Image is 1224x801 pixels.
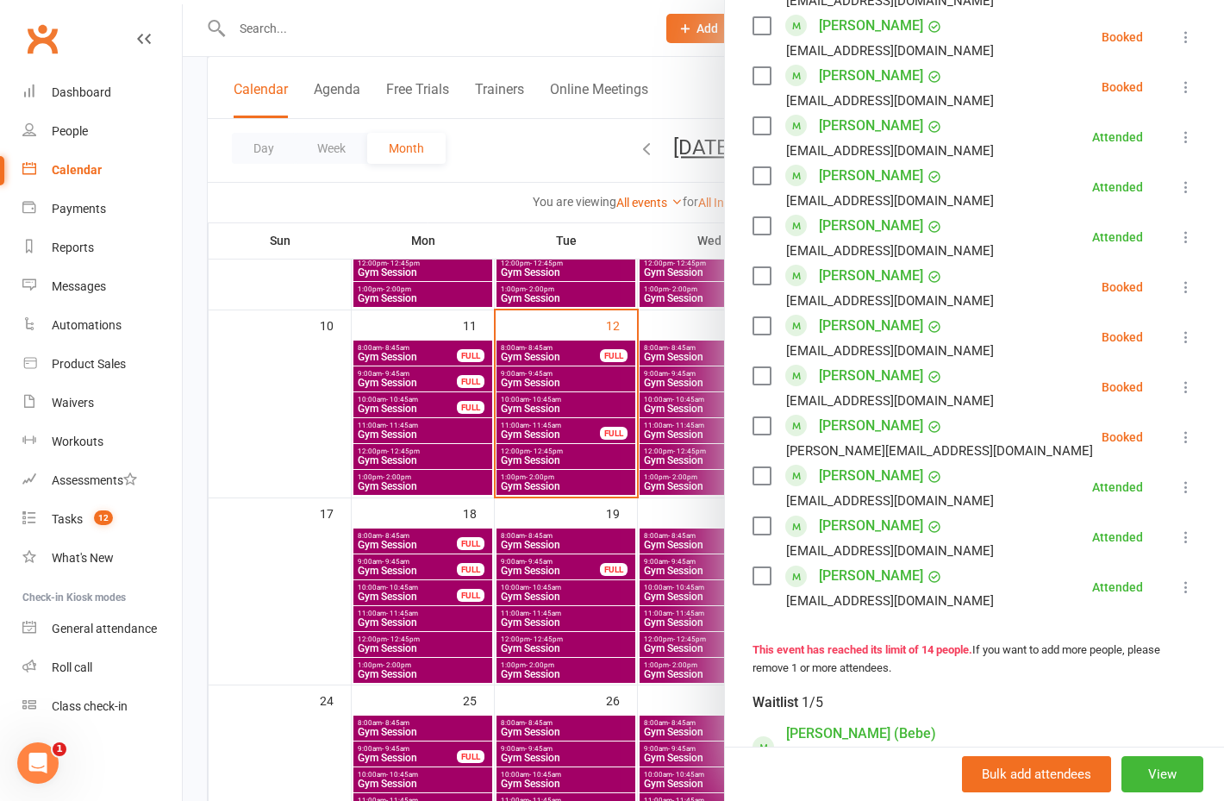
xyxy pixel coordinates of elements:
[22,461,182,500] a: Assessments
[1102,81,1143,93] div: Booked
[52,85,111,99] div: Dashboard
[22,151,182,190] a: Calendar
[786,590,994,612] div: [EMAIL_ADDRESS][DOMAIN_NAME]
[786,390,994,412] div: [EMAIL_ADDRESS][DOMAIN_NAME]
[22,384,182,422] a: Waivers
[786,540,994,562] div: [EMAIL_ADDRESS][DOMAIN_NAME]
[22,267,182,306] a: Messages
[786,190,994,212] div: [EMAIL_ADDRESS][DOMAIN_NAME]
[786,90,994,112] div: [EMAIL_ADDRESS][DOMAIN_NAME]
[22,610,182,648] a: General attendance kiosk mode
[802,691,823,715] div: 1/5
[786,290,994,312] div: [EMAIL_ADDRESS][DOMAIN_NAME]
[52,699,128,713] div: Class check-in
[819,562,923,590] a: [PERSON_NAME]
[819,362,923,390] a: [PERSON_NAME]
[819,62,923,90] a: [PERSON_NAME]
[786,440,1093,462] div: [PERSON_NAME][EMAIL_ADDRESS][DOMAIN_NAME]
[22,190,182,228] a: Payments
[52,512,83,526] div: Tasks
[53,742,66,756] span: 1
[819,262,923,290] a: [PERSON_NAME]
[22,73,182,112] a: Dashboard
[1092,531,1143,543] div: Attended
[786,140,994,162] div: [EMAIL_ADDRESS][DOMAIN_NAME]
[819,212,923,240] a: [PERSON_NAME]
[1092,231,1143,243] div: Attended
[22,687,182,726] a: Class kiosk mode
[819,312,923,340] a: [PERSON_NAME]
[786,490,994,512] div: [EMAIL_ADDRESS][DOMAIN_NAME]
[22,422,182,461] a: Workouts
[94,510,113,525] span: 12
[52,241,94,254] div: Reports
[22,306,182,345] a: Automations
[1092,581,1143,593] div: Attended
[1102,281,1143,293] div: Booked
[1102,431,1143,443] div: Booked
[819,512,923,540] a: [PERSON_NAME]
[962,756,1111,792] button: Bulk add attendees
[1121,756,1203,792] button: View
[786,40,994,62] div: [EMAIL_ADDRESS][DOMAIN_NAME]
[753,643,972,656] strong: This event has reached its limit of 14 people.
[52,435,103,448] div: Workouts
[819,162,923,190] a: [PERSON_NAME]
[1102,31,1143,43] div: Booked
[819,412,923,440] a: [PERSON_NAME]
[819,462,923,490] a: [PERSON_NAME]
[52,318,122,332] div: Automations
[22,112,182,151] a: People
[22,345,182,384] a: Product Sales
[22,648,182,687] a: Roll call
[52,163,102,177] div: Calendar
[819,12,923,40] a: [PERSON_NAME]
[52,202,106,216] div: Payments
[786,340,994,362] div: [EMAIL_ADDRESS][DOMAIN_NAME]
[52,473,137,487] div: Assessments
[1092,181,1143,193] div: Attended
[52,124,88,138] div: People
[21,17,64,60] a: Clubworx
[52,396,94,410] div: Waivers
[22,539,182,578] a: What's New
[17,742,59,784] iframe: Intercom live chat
[1102,381,1143,393] div: Booked
[1092,481,1143,493] div: Attended
[1102,331,1143,343] div: Booked
[22,228,182,267] a: Reports
[52,279,106,293] div: Messages
[1092,131,1143,143] div: Attended
[753,691,823,715] div: Waitlist
[819,112,923,140] a: [PERSON_NAME]
[52,660,92,674] div: Roll call
[753,641,1196,678] div: If you want to add more people, please remove 1 or more attendees.
[52,622,157,635] div: General attendance
[22,500,182,539] a: Tasks 12
[786,720,984,775] a: [PERSON_NAME] (Bebe) [PERSON_NAME]
[52,551,114,565] div: What's New
[52,357,126,371] div: Product Sales
[786,240,994,262] div: [EMAIL_ADDRESS][DOMAIN_NAME]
